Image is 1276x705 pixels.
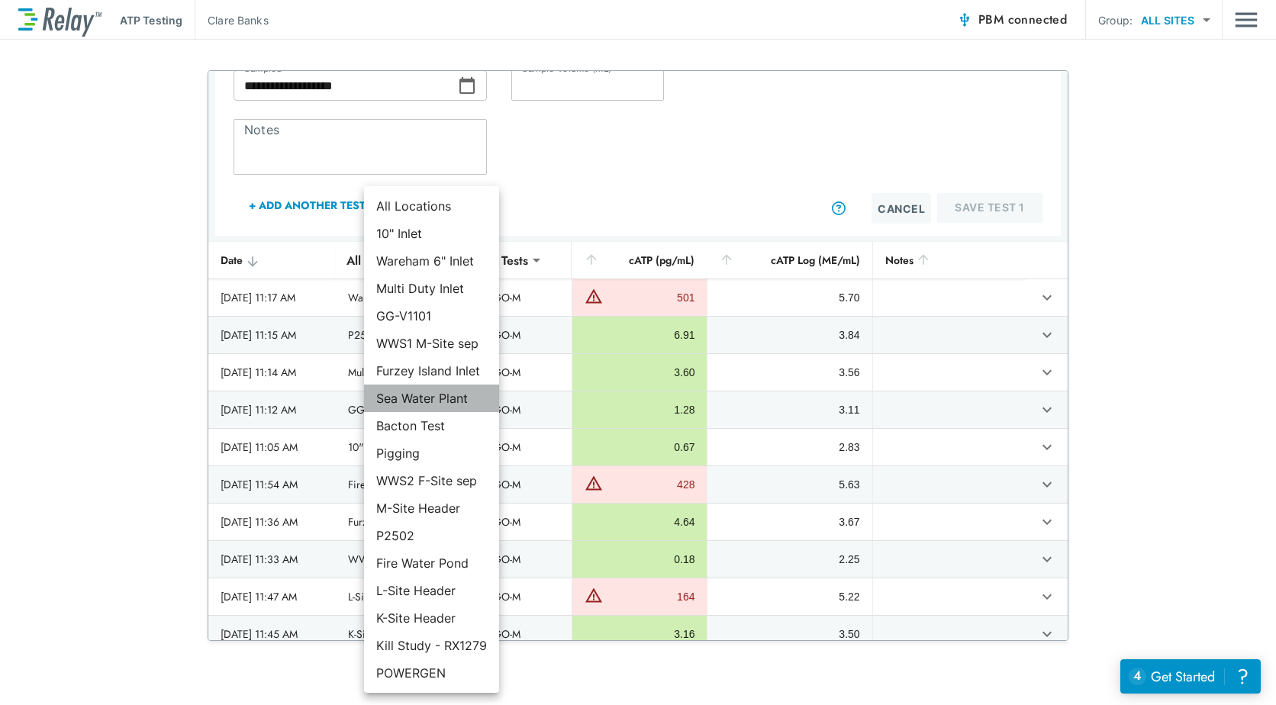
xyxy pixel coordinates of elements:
[1120,659,1261,694] iframe: Resource center
[364,220,499,247] li: 10" Inlet
[364,192,499,220] li: All Locations
[364,467,499,494] li: WWS2 F-Site sep
[364,604,499,632] li: K-Site Header
[364,494,499,522] li: M-Site Header
[364,247,499,275] li: Wareham 6" Inlet
[364,522,499,549] li: P2502
[364,357,499,385] li: Furzey Island Inlet
[364,632,499,659] li: Kill Study - RX1279
[364,275,499,302] li: Multi Duty Inlet
[364,549,499,577] li: Fire Water Pond
[364,330,499,357] li: WWS1 M-Site sep
[364,659,499,687] li: POWERGEN
[364,577,499,604] li: L-Site Header
[364,439,499,467] li: Pigging
[364,302,499,330] li: GG-V1101
[364,412,499,439] li: Bacton Test
[364,385,499,412] li: Sea Water Plant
